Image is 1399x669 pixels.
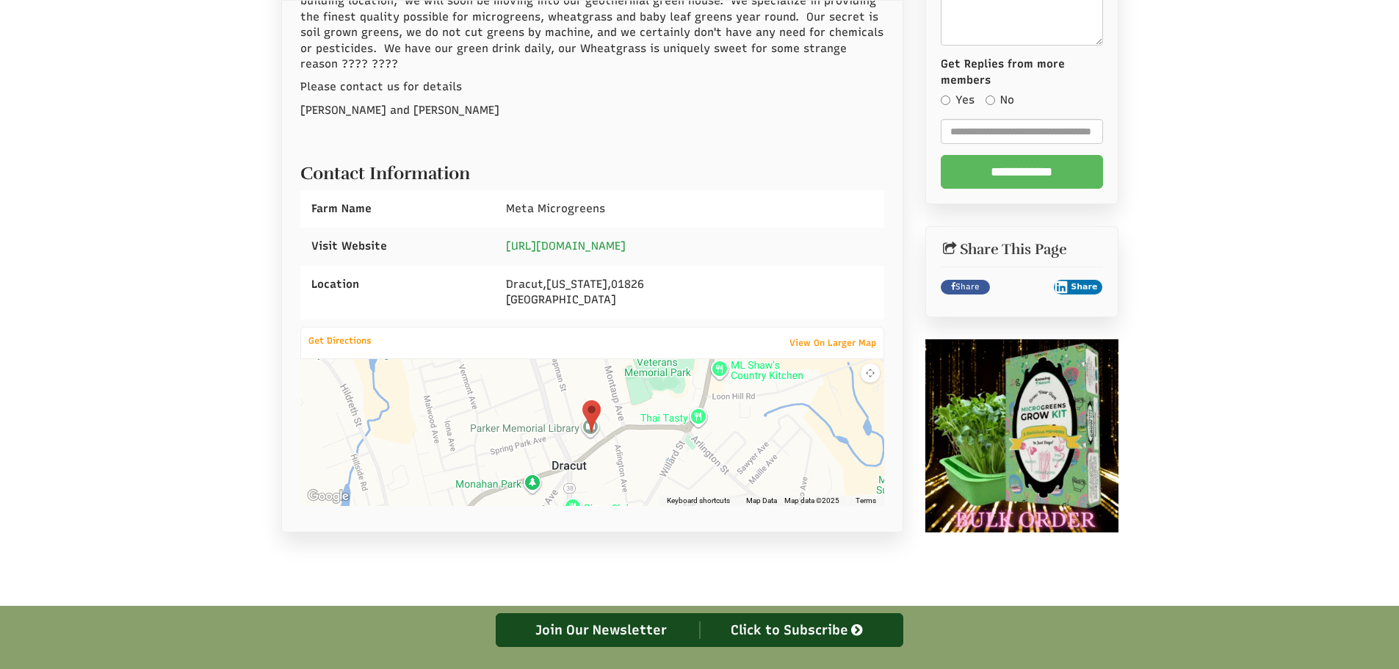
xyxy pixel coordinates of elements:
p: Please contact us for details [300,79,885,95]
img: ezgif com optimize [925,339,1118,532]
p: [PERSON_NAME] and [PERSON_NAME] [300,103,885,118]
a: Get Directions [301,332,379,350]
button: Map Data [746,496,777,506]
span: [US_STATE] [546,278,607,291]
div: Click to Subscribe [700,621,896,639]
div: Visit Website [300,228,495,265]
input: Yes [941,95,950,105]
input: No [986,95,995,105]
button: Share [1054,280,1103,294]
h2: Share This Page [941,242,1103,258]
label: No [986,93,1014,108]
h2: Contact Information [300,156,885,183]
div: Farm Name [300,190,495,228]
span: Meta Microgreens [506,202,605,215]
label: Get Replies from more members [941,57,1103,88]
button: Keyboard shortcuts [667,496,730,506]
span: 01826 [611,278,644,291]
button: Map camera controls [861,364,880,383]
a: Terms [856,496,876,506]
span: Dracut [506,278,543,291]
div: , , [GEOGRAPHIC_DATA] [495,266,884,319]
div: Location [300,266,495,303]
img: Google [304,487,353,506]
a: [URL][DOMAIN_NAME] [506,239,626,253]
span: Map data ©2025 [784,496,839,506]
label: Yes [941,93,975,108]
iframe: X Post Button [997,280,1046,294]
a: Open this area in Google Maps (opens a new window) [304,487,353,506]
a: Join Our Newsletter Click to Subscribe [496,613,903,647]
div: Join Our Newsletter [504,621,700,639]
a: Share [941,280,990,294]
a: View On Larger Map [782,333,883,353]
